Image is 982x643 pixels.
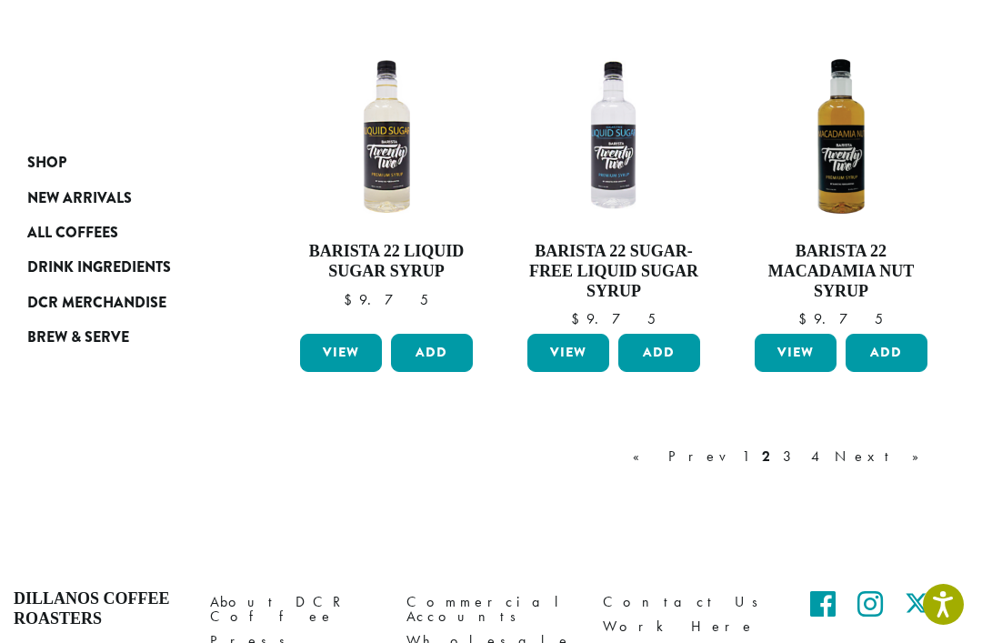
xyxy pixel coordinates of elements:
span: $ [344,290,359,309]
a: « Prev [629,446,733,467]
bdi: 9.75 [344,290,428,309]
a: Contact Us [603,589,772,614]
a: Barista 22 Macadamia Nut Syrup $9.75 [750,45,932,327]
span: Drink Ingredients [27,256,171,279]
span: All Coffees [27,222,118,245]
span: $ [798,309,814,328]
a: View [300,334,382,372]
a: Barista 22 Sugar-Free Liquid Sugar Syrup $9.75 [523,45,705,327]
img: SF-LIQUID-SUGAR-300x300.png [523,45,705,227]
h4: Barista 22 Liquid Sugar Syrup [296,242,477,281]
img: MacadamiaNut-01-300x300.png [750,45,932,227]
span: Shop [27,152,66,175]
button: Add [618,334,700,372]
a: 2 [758,446,774,467]
span: $ [571,309,586,328]
a: Commercial Accounts [406,589,576,628]
a: View [527,334,609,372]
h4: Barista 22 Macadamia Nut Syrup [750,242,932,301]
span: New Arrivals [27,187,132,210]
bdi: 9.75 [798,309,883,328]
a: About DCR Coffee [210,589,379,628]
span: Brew & Serve [27,327,129,349]
a: Work Here [603,614,772,638]
img: LIQUID-SUGAR-300x300.png [296,45,477,227]
a: All Coffees [27,216,218,250]
a: Shop [27,146,218,180]
bdi: 9.75 [571,309,656,328]
a: 1 [738,446,753,467]
h4: Barista 22 Sugar-Free Liquid Sugar Syrup [523,242,705,301]
h4: Dillanos Coffee Roasters [14,589,183,628]
a: 4 [807,446,826,467]
span: DCR Merchandise [27,292,166,315]
a: New Arrivals [27,180,218,215]
button: Add [846,334,927,372]
a: Drink Ingredients [27,250,218,285]
a: Barista 22 Liquid Sugar Syrup $9.75 [296,45,477,327]
a: Next » [831,446,936,467]
a: DCR Merchandise [27,286,218,320]
a: View [755,334,837,372]
a: Brew & Serve [27,320,218,355]
a: 3 [779,446,802,467]
button: Add [391,334,473,372]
